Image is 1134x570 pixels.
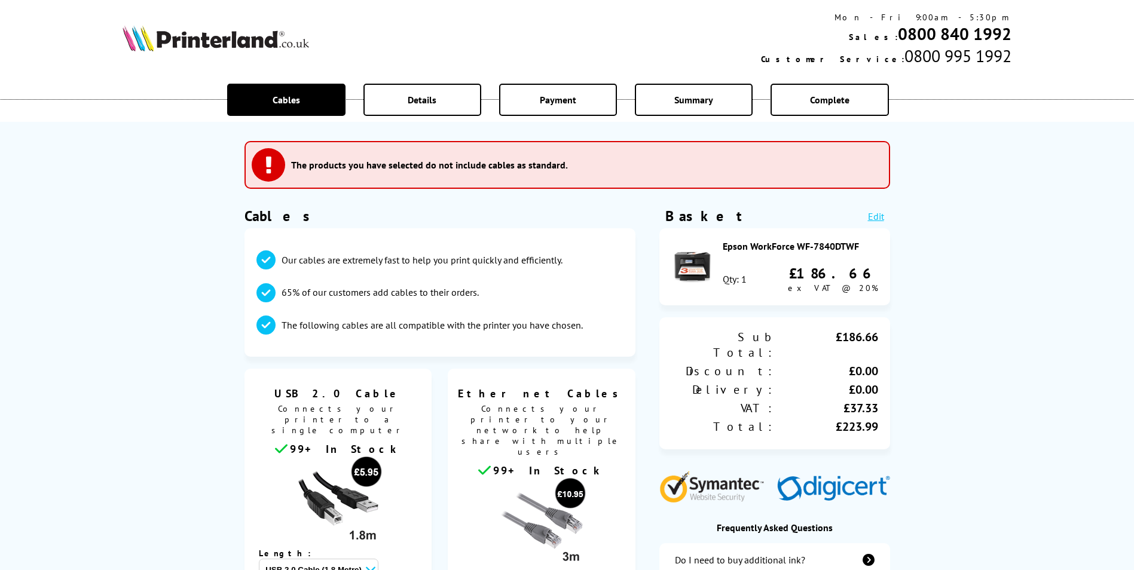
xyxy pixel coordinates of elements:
[761,54,904,65] span: Customer Service:
[671,400,775,416] div: VAT:
[253,387,423,400] span: USB 2.0 Cable
[723,273,747,285] div: Qty: 1
[761,12,1011,23] div: Mon - Fri 9:00am - 5:30pm
[244,207,635,225] h1: Cables
[775,419,878,434] div: £223.99
[777,476,890,502] img: Digicert
[665,207,743,225] div: Basket
[659,522,890,534] div: Frequently Asked Questions
[273,94,300,106] span: Cables
[775,363,878,379] div: £0.00
[849,32,898,42] span: Sales:
[290,442,401,456] span: 99+ In Stock
[282,318,583,332] p: The following cables are all compatible with the printer you have chosen.
[457,387,626,400] span: Ethernet Cables
[123,25,309,51] img: Printerland Logo
[868,210,884,222] a: Edit
[659,468,772,502] img: Symantec Website Security
[293,456,383,546] img: usb cable
[282,286,479,299] p: 65% of our customers add cables to their orders.
[540,94,576,106] span: Payment
[671,245,713,287] img: Epson WorkForce WF-7840DTWF
[291,159,568,171] h3: The products you have selected do not include cables as standard.
[674,94,713,106] span: Summary
[904,45,1011,67] span: 0800 995 1992
[671,419,775,434] div: Total:
[250,400,426,442] span: Connects your printer to a single computer
[671,382,775,397] div: Delivery:
[259,548,323,559] span: Length:
[408,94,436,106] span: Details
[775,382,878,397] div: £0.00
[675,554,805,566] div: Do I need to buy additional ink?
[775,400,878,416] div: £37.33
[671,329,775,360] div: Sub Total:
[775,329,878,360] div: £186.66
[788,264,878,283] div: £186.66
[810,94,849,106] span: Complete
[282,253,563,266] p: Our cables are extremely fast to help you print quickly and efficiently.
[493,464,604,477] span: 99+ In Stock
[454,400,629,463] span: Connects your printer to your network to help share with multiple users
[788,283,878,293] span: ex VAT @ 20%
[723,240,878,252] div: Epson WorkForce WF-7840DTWF
[898,23,1011,45] a: 0800 840 1992
[497,477,586,567] img: Ethernet cable
[671,363,775,379] div: Discount:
